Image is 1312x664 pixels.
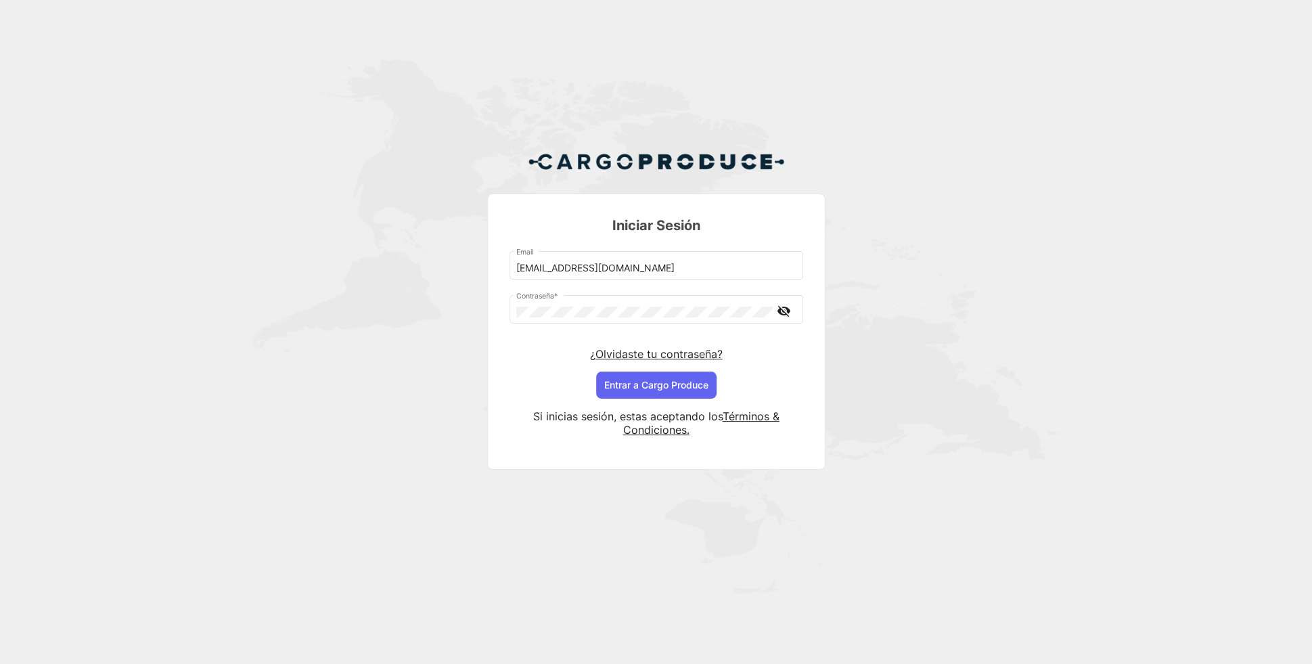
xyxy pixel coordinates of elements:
[590,347,723,361] a: ¿Olvidaste tu contraseña?
[623,410,779,437] a: Términos & Condiciones.
[596,372,717,399] button: Entrar a Cargo Produce
[516,263,796,274] input: Email
[528,146,785,178] img: Cargo Produce Logo
[510,216,803,235] h3: Iniciar Sesión
[533,410,723,423] span: Si inicias sesión, estas aceptando los
[776,303,792,319] mat-icon: visibility_off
